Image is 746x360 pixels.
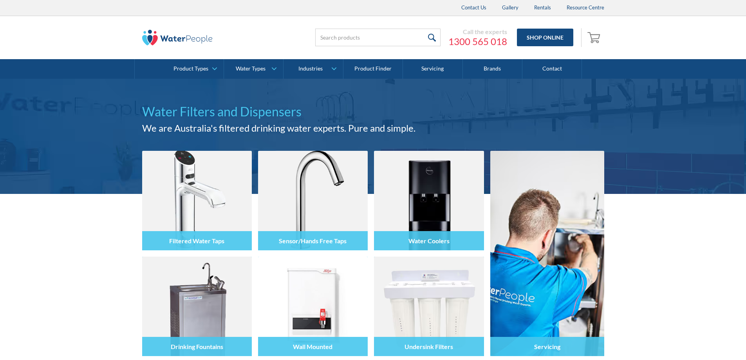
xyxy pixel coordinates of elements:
[374,257,484,356] img: Undersink Filters
[284,59,343,79] a: Industries
[587,31,602,43] img: shopping cart
[403,59,462,79] a: Servicing
[408,237,450,244] h4: Water Coolers
[142,30,213,45] img: The Water People
[142,257,252,356] img: Drinking Fountains
[585,28,604,47] a: Open empty cart
[236,65,266,72] div: Water Types
[374,151,484,250] img: Water Coolers
[164,59,224,79] a: Product Types
[171,343,223,350] h4: Drinking Fountains
[298,65,323,72] div: Industries
[293,343,332,350] h4: Wall Mounted
[517,29,573,46] a: Shop Online
[142,151,252,250] img: Filtered Water Taps
[490,151,604,356] a: Servicing
[169,237,224,244] h4: Filtered Water Taps
[522,59,582,79] a: Contact
[448,28,507,36] div: Call the experts
[343,59,403,79] a: Product Finder
[405,343,453,350] h4: Undersink Filters
[463,59,522,79] a: Brands
[258,257,368,356] img: Wall Mounted
[448,36,507,47] a: 1300 565 018
[279,237,347,244] h4: Sensor/Hands Free Taps
[224,59,283,79] a: Water Types
[534,343,560,350] h4: Servicing
[258,151,368,250] img: Sensor/Hands Free Taps
[173,65,208,72] div: Product Types
[315,29,441,46] input: Search products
